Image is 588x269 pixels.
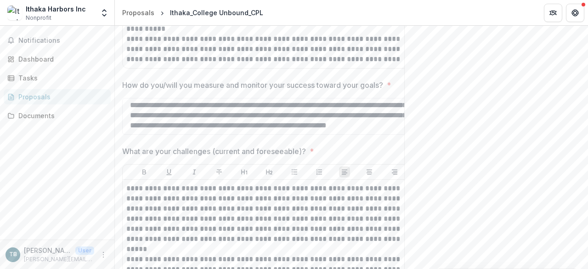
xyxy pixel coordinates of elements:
p: User [75,246,94,255]
div: Proposals [18,92,103,102]
button: Ordered List [314,166,325,177]
a: Documents [4,108,111,123]
img: Ithaka Harbors Inc [7,6,22,20]
div: Ithaka_College Unbound_CPL [170,8,263,17]
p: [PERSON_NAME][EMAIL_ADDRESS][DOMAIN_NAME] [24,255,94,263]
button: Notifications [4,33,111,48]
button: More [98,249,109,260]
span: Nonprofit [26,14,51,22]
div: Tommaso Bardelli [9,252,17,258]
div: Documents [18,111,103,120]
div: Tasks [18,73,103,83]
span: Notifications [18,37,107,45]
button: Italicize [189,166,200,177]
div: Dashboard [18,54,103,64]
div: Proposals [122,8,154,17]
button: Bold [139,166,150,177]
p: What are your challenges (current and foreseeable)? [122,146,306,157]
div: Ithaka Harbors Inc [26,4,86,14]
a: Proposals [119,6,158,19]
button: Heading 1 [239,166,250,177]
nav: breadcrumb [119,6,267,19]
p: How do you/will you measure and monitor your success toward your goals? [122,80,383,91]
a: Dashboard [4,52,111,67]
button: Open entity switcher [98,4,111,22]
p: [PERSON_NAME] [24,246,72,255]
button: Strike [214,166,225,177]
button: Align Right [389,166,400,177]
a: Proposals [4,89,111,104]
button: Underline [164,166,175,177]
button: Align Center [364,166,375,177]
button: Get Help [566,4,584,22]
button: Partners [544,4,562,22]
button: Heading 2 [264,166,275,177]
button: Bullet List [289,166,300,177]
a: Tasks [4,70,111,86]
button: Align Left [339,166,350,177]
